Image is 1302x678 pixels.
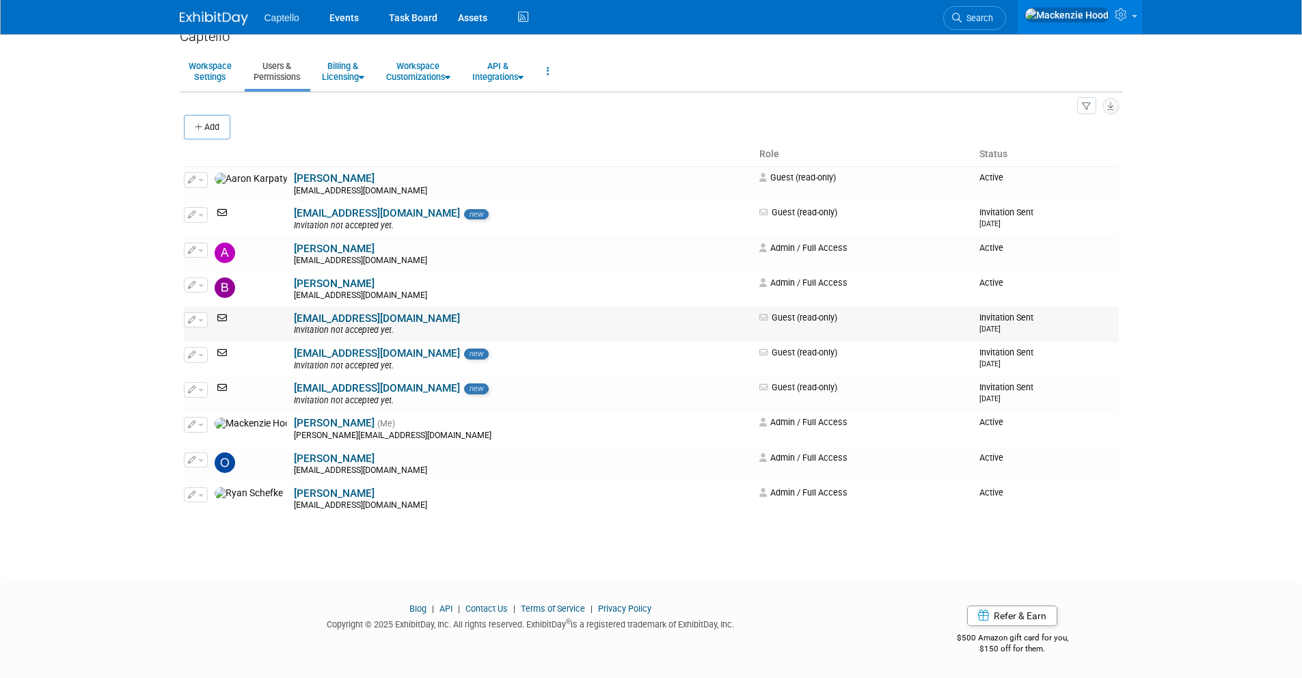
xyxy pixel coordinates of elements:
a: Search [943,6,1006,30]
span: Active [979,417,1003,427]
span: Guest (read-only) [759,382,837,392]
span: Guest (read-only) [759,172,836,182]
img: Aaron Karpaty [215,173,287,185]
a: Privacy Policy [598,604,651,614]
a: [EMAIL_ADDRESS][DOMAIN_NAME] [294,207,460,219]
a: WorkspaceSettings [180,55,241,88]
span: Active [979,172,1003,182]
span: Invitation Sent [979,207,1033,228]
span: Invitation Sent [979,382,1033,403]
span: Admin / Full Access [759,452,847,463]
div: Invitation not accepted yet. [294,396,750,407]
img: Mackenzie Hood [1025,8,1109,23]
img: Mackenzie Hood [215,418,287,430]
span: Guest (read-only) [759,312,837,323]
span: Admin / Full Access [759,243,847,253]
sup: ® [566,618,571,625]
span: Active [979,487,1003,498]
small: [DATE] [979,325,1001,334]
img: Aurora Mangiacasale [215,243,235,263]
div: [EMAIL_ADDRESS][DOMAIN_NAME] [294,186,750,197]
a: [PERSON_NAME] [294,487,375,500]
a: Terms of Service [521,604,585,614]
a: [PERSON_NAME] [294,452,375,465]
img: Owen Ellison [215,452,235,473]
small: [DATE] [979,360,1001,368]
a: Users &Permissions [245,55,309,88]
a: Contact Us [465,604,508,614]
span: | [429,604,437,614]
span: Active [979,277,1003,288]
span: | [510,604,519,614]
div: [EMAIL_ADDRESS][DOMAIN_NAME] [294,500,750,511]
span: Admin / Full Access [759,277,847,288]
span: Captello [265,12,299,23]
span: | [455,604,463,614]
a: API [439,604,452,614]
a: [PERSON_NAME] [294,277,375,290]
div: [EMAIL_ADDRESS][DOMAIN_NAME] [294,465,750,476]
span: Admin / Full Access [759,417,847,427]
span: Guest (read-only) [759,347,837,357]
th: Status [974,143,1118,166]
a: [EMAIL_ADDRESS][DOMAIN_NAME] [294,347,460,360]
button: Add [184,115,230,139]
img: ExhibitDay [180,12,248,25]
th: Role [754,143,974,166]
div: Invitation not accepted yet. [294,221,750,232]
a: Billing &Licensing [313,55,373,88]
span: new [464,209,489,220]
span: (Me) [377,419,395,429]
span: Invitation Sent [979,312,1033,334]
a: [EMAIL_ADDRESS][DOMAIN_NAME] [294,312,460,325]
span: new [464,383,489,394]
div: $500 Amazon gift card for you, [902,623,1123,655]
div: Captello [180,28,1123,45]
div: [EMAIL_ADDRESS][DOMAIN_NAME] [294,256,750,267]
a: API &Integrations [463,55,532,88]
a: [PERSON_NAME] [294,172,375,185]
a: [PERSON_NAME] [294,243,375,255]
span: new [464,349,489,360]
span: Admin / Full Access [759,487,847,498]
span: Search [962,13,993,23]
div: Copyright © 2025 ExhibitDay, Inc. All rights reserved. ExhibitDay is a registered trademark of Ex... [180,615,882,631]
span: Active [979,243,1003,253]
a: [PERSON_NAME] [294,417,375,429]
div: Invitation not accepted yet. [294,325,750,336]
span: Active [979,452,1003,463]
a: Blog [409,604,426,614]
span: | [587,604,596,614]
a: WorkspaceCustomizations [377,55,459,88]
span: Guest (read-only) [759,207,837,217]
a: Refer & Earn [967,606,1057,626]
div: [EMAIL_ADDRESS][DOMAIN_NAME] [294,290,750,301]
div: Invitation not accepted yet. [294,361,750,372]
img: Brad Froese [215,277,235,298]
a: [EMAIL_ADDRESS][DOMAIN_NAME] [294,382,460,394]
img: Ryan Schefke [215,487,283,500]
div: $150 off for them. [902,643,1123,655]
div: [PERSON_NAME][EMAIL_ADDRESS][DOMAIN_NAME] [294,431,750,442]
small: [DATE] [979,394,1001,403]
span: Invitation Sent [979,347,1033,368]
small: [DATE] [979,219,1001,228]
